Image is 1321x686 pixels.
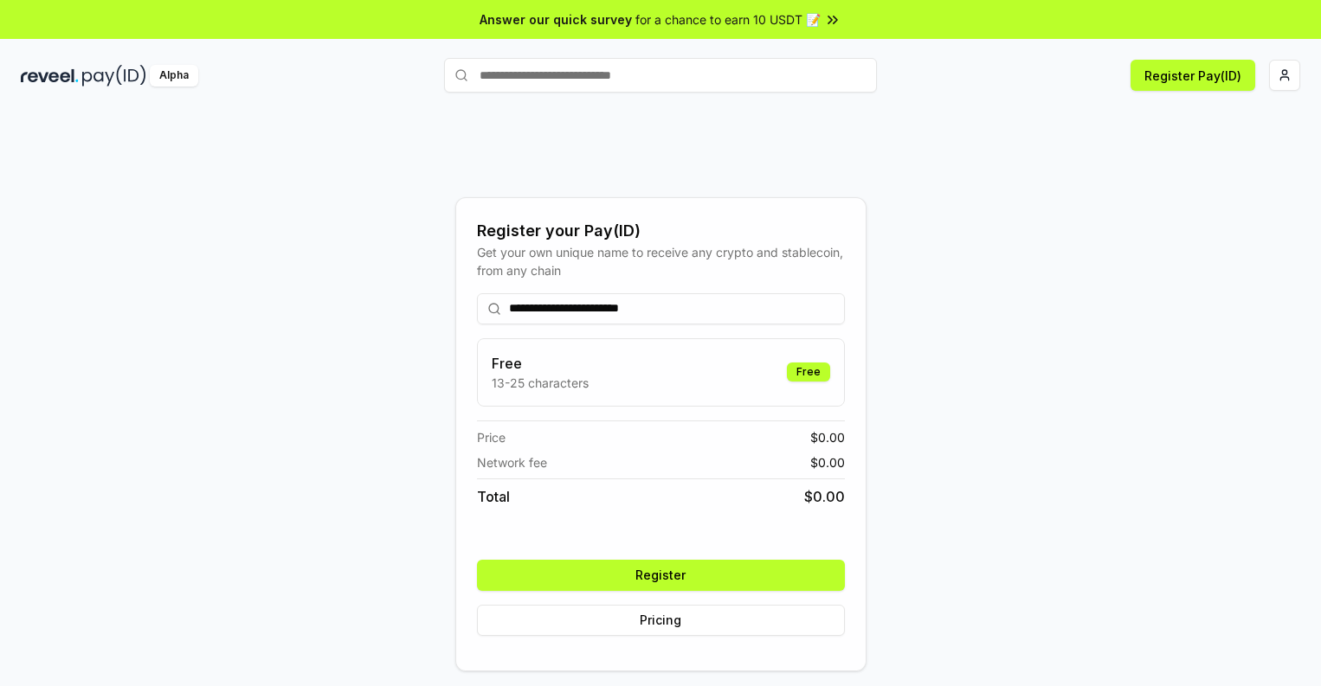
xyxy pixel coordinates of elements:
[21,65,79,87] img: reveel_dark
[480,10,632,29] span: Answer our quick survey
[477,560,845,591] button: Register
[1131,60,1255,91] button: Register Pay(ID)
[787,362,830,381] div: Free
[635,10,821,29] span: for a chance to earn 10 USDT 📝
[477,243,845,279] div: Get your own unique name to receive any crypto and stablecoin, from any chain
[804,486,845,507] span: $ 0.00
[477,428,506,446] span: Price
[810,453,845,471] span: $ 0.00
[150,65,198,87] div: Alpha
[82,65,146,87] img: pay_id
[477,219,845,243] div: Register your Pay(ID)
[477,453,547,471] span: Network fee
[492,374,589,392] p: 13-25 characters
[492,353,589,374] h3: Free
[810,428,845,446] span: $ 0.00
[477,605,845,636] button: Pricing
[477,486,510,507] span: Total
